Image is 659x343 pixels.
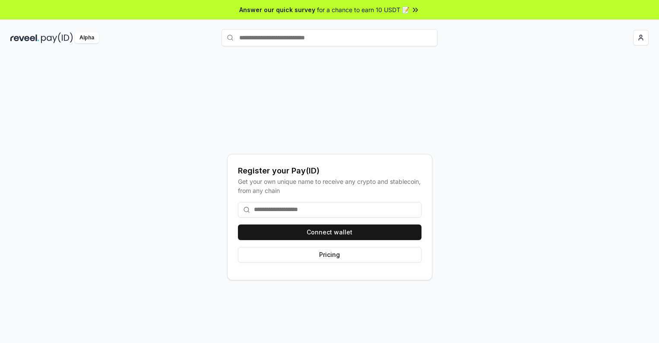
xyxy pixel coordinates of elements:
div: Register your Pay(ID) [238,165,421,177]
button: Connect wallet [238,224,421,240]
button: Pricing [238,247,421,263]
img: reveel_dark [10,32,39,43]
div: Get your own unique name to receive any crypto and stablecoin, from any chain [238,177,421,195]
img: pay_id [41,32,73,43]
div: Alpha [75,32,99,43]
span: for a chance to earn 10 USDT 📝 [317,5,409,14]
span: Answer our quick survey [239,5,315,14]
